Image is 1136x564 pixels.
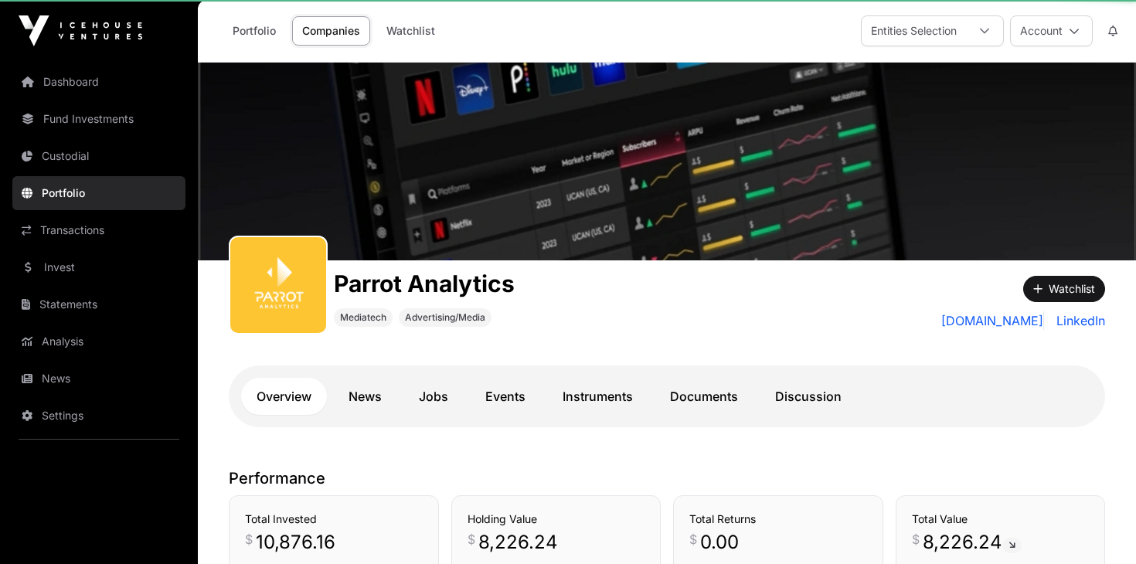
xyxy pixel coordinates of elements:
[655,378,753,415] a: Documents
[760,378,857,415] a: Discussion
[405,311,485,324] span: Advertising/Media
[245,530,253,549] span: $
[923,530,1022,555] span: 8,226.24
[1023,276,1105,302] button: Watchlist
[1050,311,1105,330] a: LinkedIn
[12,287,185,321] a: Statements
[912,511,1090,527] h3: Total Value
[470,378,541,415] a: Events
[12,362,185,396] a: News
[223,16,286,46] a: Portfolio
[292,16,370,46] a: Companies
[547,378,648,415] a: Instruments
[12,324,185,358] a: Analysis
[12,213,185,247] a: Transactions
[468,511,645,527] h3: Holding Value
[12,250,185,284] a: Invest
[862,16,966,46] div: Entities Selection
[229,467,1105,489] p: Performance
[236,243,320,327] img: Screenshot-2024-10-27-at-10.33.02%E2%80%AFAM.png
[700,530,739,555] span: 0.00
[1059,490,1136,564] iframe: Chat Widget
[198,63,1136,260] img: Parrot Analytics
[376,16,445,46] a: Watchlist
[333,378,397,415] a: News
[12,139,185,173] a: Custodial
[478,530,558,555] span: 8,226.24
[912,530,920,549] span: $
[12,65,185,99] a: Dashboard
[241,378,1093,415] nav: Tabs
[689,511,867,527] h3: Total Returns
[941,311,1044,330] a: [DOMAIN_NAME]
[403,378,464,415] a: Jobs
[241,378,327,415] a: Overview
[19,15,142,46] img: Icehouse Ventures Logo
[689,530,697,549] span: $
[334,270,515,297] h1: Parrot Analytics
[12,176,185,210] a: Portfolio
[1010,15,1093,46] button: Account
[340,311,386,324] span: Mediatech
[468,530,475,549] span: $
[12,399,185,433] a: Settings
[245,511,423,527] h3: Total Invested
[256,530,335,555] span: 10,876.16
[12,102,185,136] a: Fund Investments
